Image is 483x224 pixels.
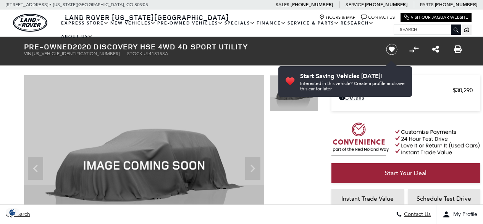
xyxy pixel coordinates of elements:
[404,15,468,20] a: Visit Our Jaguar Website
[4,208,21,216] section: Click to Open Cookie Consent Modal
[24,43,373,51] h1: 2020 Discovery HSE 4WD 4D Sport Utility
[339,87,453,94] span: Retailer Selling Price
[24,51,32,56] span: VIN:
[331,189,404,209] a: Instant Trade Value
[13,14,47,32] a: land-rover
[60,16,110,30] a: EXPRESS STORE
[224,16,256,30] a: Specials
[339,94,473,101] a: Details
[287,16,340,30] a: Service & Parts
[339,87,473,94] a: Retailer Selling Price $30,290
[432,45,439,54] a: Share this Pre-Owned 2020 Discovery HSE 4WD 4D Sport Utility
[13,14,47,32] img: Land Rover
[346,2,363,7] span: Service
[4,208,21,216] img: Opt-Out Icon
[110,16,157,30] a: New Vehicles
[385,169,426,177] span: Start Your Deal
[24,41,73,52] strong: Pre-Owned
[453,87,473,94] span: $30,290
[402,211,431,218] span: Contact Us
[60,16,394,43] nav: Main Navigation
[127,51,144,56] span: Stock:
[437,205,483,224] button: Open user profile menu
[341,195,394,202] span: Instant Trade Value
[157,16,224,30] a: Pre-Owned Vehicles
[65,13,229,22] span: Land Rover [US_STATE][GEOGRAPHIC_DATA]
[454,45,462,54] a: Print this Pre-Owned 2020 Discovery HSE 4WD 4D Sport Utility
[6,2,148,7] a: [STREET_ADDRESS] • [US_STATE][GEOGRAPHIC_DATA], CO 80905
[256,16,287,30] a: Finance
[383,43,400,56] button: Save vehicle
[408,189,480,209] a: Schedule Test Drive
[420,2,434,7] span: Parts
[365,2,407,8] a: [PHONE_NUMBER]
[144,51,168,56] span: UL418153A
[417,195,471,202] span: Schedule Test Drive
[319,15,355,20] a: Hours & Map
[32,51,120,56] span: [US_VEHICLE_IDENTIFICATION_NUMBER]
[270,75,318,111] img: Used 2020 Santorini Black Metallic Land Rover HSE image 1
[361,15,395,20] a: Contact Us
[276,2,289,7] span: Sales
[291,2,333,8] a: [PHONE_NUMBER]
[450,211,477,218] span: My Profile
[60,30,94,43] a: About Us
[408,44,420,55] button: Compare vehicle
[60,13,234,22] a: Land Rover [US_STATE][GEOGRAPHIC_DATA]
[394,25,461,34] input: Search
[435,2,477,8] a: [PHONE_NUMBER]
[331,163,480,183] a: Start Your Deal
[340,16,375,30] a: Research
